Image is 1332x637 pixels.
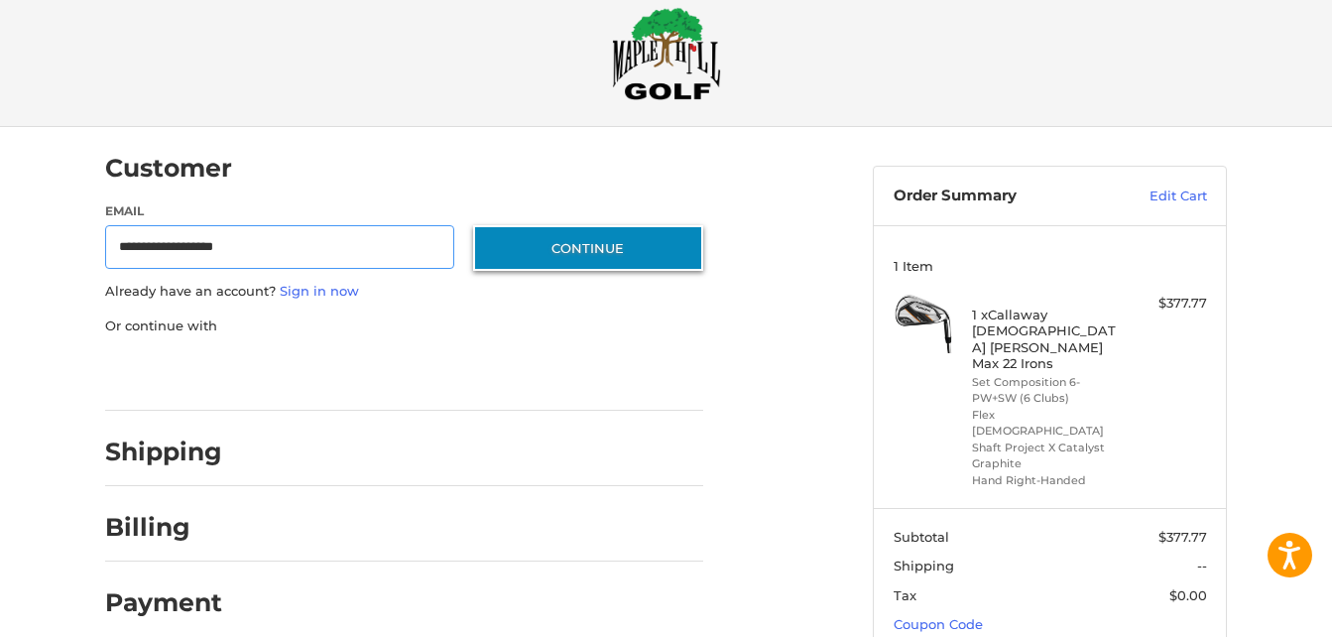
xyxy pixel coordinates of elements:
[1158,529,1207,545] span: $377.77
[1129,294,1207,314] div: $377.77
[105,282,703,302] p: Already have an account?
[105,202,454,220] label: Email
[972,472,1124,489] li: Hand Right-Handed
[105,153,232,184] h2: Customer
[267,355,416,391] iframe: PayPal-paylater
[99,355,248,391] iframe: PayPal-paypal
[1169,587,1207,603] span: $0.00
[280,283,359,299] a: Sign in now
[972,307,1124,371] h4: 1 x Callaway [DEMOGRAPHIC_DATA] [PERSON_NAME] Max 22 Irons
[894,587,916,603] span: Tax
[473,225,703,271] button: Continue
[1197,558,1207,573] span: --
[972,440,1124,472] li: Shaft Project X Catalyst Graphite
[894,616,983,632] a: Coupon Code
[435,355,584,391] iframe: PayPal-venmo
[612,7,721,100] img: Maple Hill Golf
[894,558,954,573] span: Shipping
[894,529,949,545] span: Subtotal
[972,374,1124,407] li: Set Composition 6-PW+SW (6 Clubs)
[972,407,1124,440] li: Flex [DEMOGRAPHIC_DATA]
[105,437,222,467] h2: Shipping
[105,512,221,543] h2: Billing
[105,317,703,336] p: Or continue with
[894,258,1207,274] h3: 1 Item
[1107,187,1207,206] a: Edit Cart
[894,187,1107,206] h3: Order Summary
[105,587,222,618] h2: Payment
